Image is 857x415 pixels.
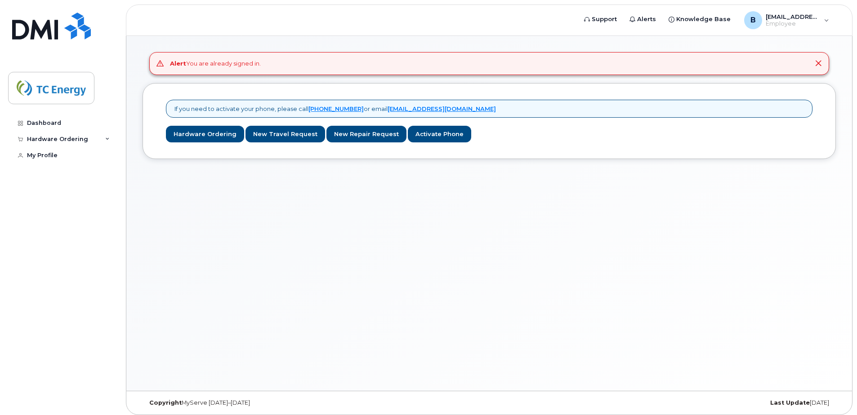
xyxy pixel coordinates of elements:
[326,126,406,142] a: New Repair Request
[174,105,496,113] p: If you need to activate your phone, please call or email
[388,105,496,112] a: [EMAIL_ADDRESS][DOMAIN_NAME]
[143,399,374,406] div: MyServe [DATE]–[DATE]
[605,399,836,406] div: [DATE]
[149,399,182,406] strong: Copyright
[170,59,261,68] div: You are already signed in.
[166,126,244,142] a: Hardware Ordering
[408,126,471,142] a: Activate Phone
[245,126,325,142] a: New Travel Request
[770,399,810,406] strong: Last Update
[170,60,186,67] strong: Alert
[308,105,364,112] a: [PHONE_NUMBER]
